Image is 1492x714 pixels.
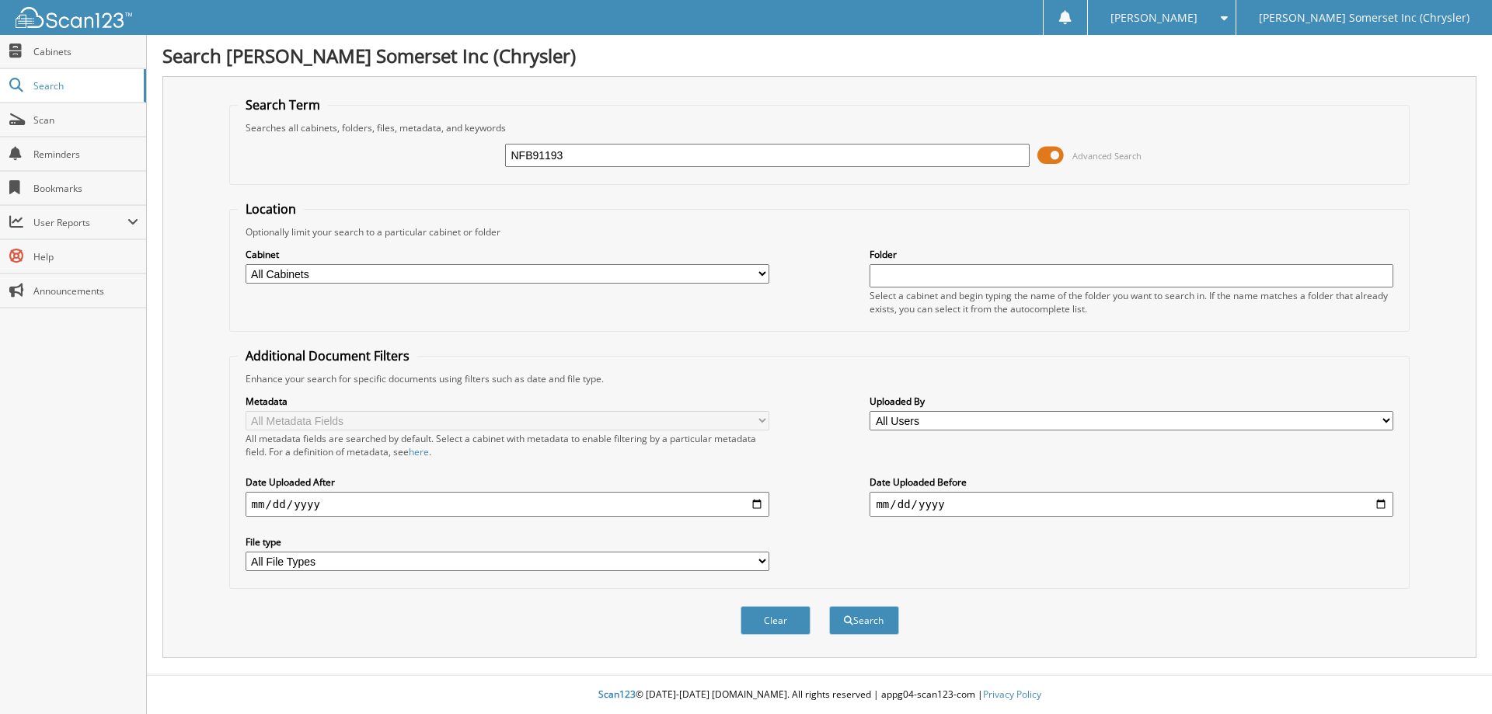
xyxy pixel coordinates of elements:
legend: Search Term [238,96,328,113]
span: Search [33,79,136,92]
div: Optionally limit your search to a particular cabinet or folder [238,225,1402,239]
span: Reminders [33,148,138,161]
label: Uploaded By [870,395,1393,408]
img: scan123-logo-white.svg [16,7,132,28]
div: Select a cabinet and begin typing the name of the folder you want to search in. If the name match... [870,289,1393,315]
label: Cabinet [246,248,769,261]
input: start [246,492,769,517]
legend: Location [238,200,304,218]
iframe: Chat Widget [1414,639,1492,714]
span: User Reports [33,216,127,229]
legend: Additional Document Filters [238,347,417,364]
a: here [409,445,429,458]
a: Privacy Policy [983,688,1041,701]
div: Searches all cabinets, folders, files, metadata, and keywords [238,121,1402,134]
span: Bookmarks [33,182,138,195]
div: © [DATE]-[DATE] [DOMAIN_NAME]. All rights reserved | appg04-scan123-com | [147,676,1492,714]
div: All metadata fields are searched by default. Select a cabinet with metadata to enable filtering b... [246,432,769,458]
span: Announcements [33,284,138,298]
label: Folder [870,248,1393,261]
button: Clear [741,606,810,635]
span: [PERSON_NAME] Somerset Inc (Chrysler) [1259,13,1469,23]
label: Metadata [246,395,769,408]
span: [PERSON_NAME] [1110,13,1197,23]
div: Enhance your search for specific documents using filters such as date and file type. [238,372,1402,385]
label: Date Uploaded Before [870,475,1393,489]
label: File type [246,535,769,549]
label: Date Uploaded After [246,475,769,489]
span: Cabinets [33,45,138,58]
span: Advanced Search [1072,150,1142,162]
span: Scan [33,113,138,127]
input: end [870,492,1393,517]
span: Scan123 [598,688,636,701]
h1: Search [PERSON_NAME] Somerset Inc (Chrysler) [162,43,1476,68]
span: Help [33,250,138,263]
button: Search [829,606,899,635]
